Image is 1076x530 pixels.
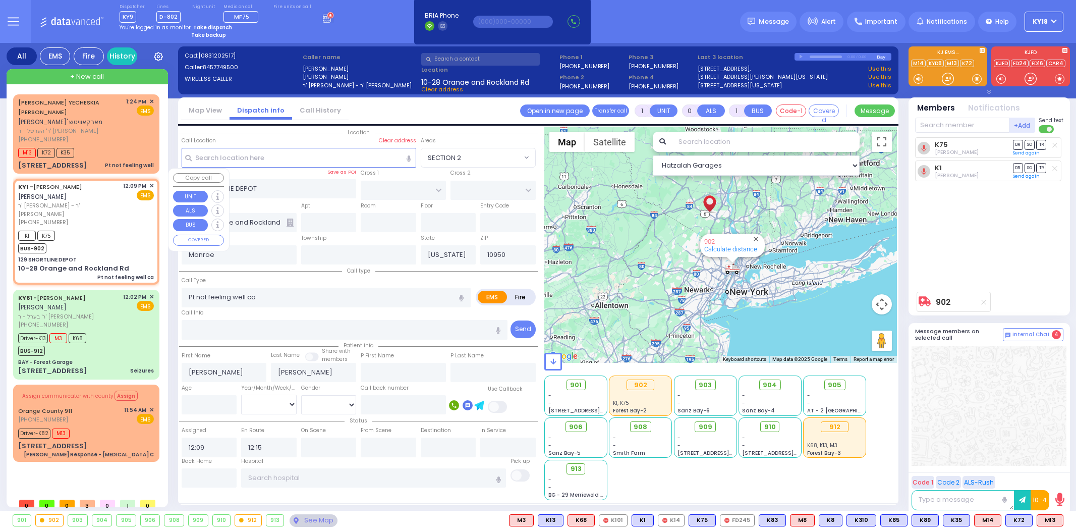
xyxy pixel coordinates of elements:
span: Notifications [927,17,967,26]
button: Close [751,234,761,244]
span: 0 [140,500,155,507]
span: 903 [699,380,712,390]
div: Seizures [130,367,154,375]
span: EMS [137,301,154,311]
span: K68 [69,333,86,343]
span: 10-28 Orange and Rockland Rd [421,77,529,85]
span: - [742,442,745,449]
span: 11:54 AM [124,406,146,414]
span: 4 [1052,330,1061,339]
span: [PHONE_NUMBER] [18,321,68,329]
label: KJFD [991,50,1070,57]
span: 910 [764,422,776,432]
a: [PERSON_NAME] [18,294,86,302]
span: 905 [828,380,841,390]
div: BLS [912,514,939,526]
span: Sanz Bay-5 [548,449,581,457]
button: Covered [809,104,839,117]
div: Pt not feeling well [105,162,154,169]
label: Save as POI [327,169,356,176]
div: EMS [40,47,70,65]
span: ✕ [149,182,154,190]
span: 12:02 PM [123,293,146,301]
span: [PERSON_NAME] [18,192,67,201]
span: Internal Chat [1012,331,1050,338]
label: Pick up [511,457,530,465]
span: [PHONE_NUMBER] [18,135,68,143]
span: Help [995,17,1009,26]
a: [STREET_ADDRESS], [698,65,751,73]
label: [PERSON_NAME] [303,73,418,81]
input: (000)000-00000 [473,16,553,28]
input: Search hospital [241,468,506,488]
button: Internal Chat 4 [1003,328,1063,341]
a: CAR4 [1046,60,1065,67]
label: Call Type [182,277,206,285]
div: ALS [568,514,595,526]
span: KY18 [1033,17,1048,26]
label: KJ EMS... [909,50,987,57]
span: - [548,476,551,484]
span: - [677,442,681,449]
button: Code 1 [912,476,934,489]
div: 129 SHORTLINE DEPOT [18,256,77,263]
span: [PHONE_NUMBER] [18,415,68,423]
div: ALS [1037,514,1063,526]
span: K75 [37,231,55,241]
button: Code 2 [936,476,961,489]
span: BUS-912 [18,346,45,356]
span: [PHONE_NUMBER] [18,218,68,226]
label: Last Name [271,351,300,359]
div: Year/Month/Week/Day [241,384,297,392]
button: Assign [115,391,138,401]
div: BLS [846,514,876,526]
img: red-radio-icon.svg [724,518,729,523]
span: EMS [137,190,154,200]
span: You're logged in as monitor. [120,24,192,31]
button: Toggle fullscreen view [872,132,892,152]
div: Pt not feeling well ca [97,274,154,281]
a: FD24 [1011,60,1029,67]
span: [PERSON_NAME] [18,303,67,311]
a: Open this area in Google Maps (opens a new window) [547,350,580,363]
img: red-radio-icon.svg [662,518,667,523]
span: - [742,434,745,442]
div: [STREET_ADDRESS] [18,366,87,376]
button: BUS [744,104,772,117]
span: TR [1036,140,1046,149]
button: Members [917,102,955,114]
label: Room [361,202,376,210]
div: BLS [819,514,842,526]
span: SO [1025,163,1035,173]
label: WIRELESS CALLER [185,75,300,83]
span: 0 [19,500,34,507]
span: K1 [18,231,36,241]
label: Cross 1 [361,169,379,177]
input: Search location here [182,148,416,167]
a: K72 [960,60,974,67]
span: - [548,434,551,442]
span: 0 [100,500,115,507]
label: Hospital [241,457,263,465]
span: Clear address [421,85,463,93]
small: Share with [322,347,351,355]
label: [PHONE_NUMBER] [629,62,678,70]
span: Call type [342,267,375,275]
span: - [677,392,681,399]
img: Google [547,350,580,363]
div: BLS [759,514,786,526]
span: Phone 3 [629,53,694,62]
div: 905 [117,515,136,526]
label: Cross 2 [450,169,471,177]
span: 12:09 PM [123,182,146,190]
span: 906 [569,422,583,432]
span: BUS-902 [18,243,46,253]
h5: Message members on selected call [915,328,1003,341]
span: Phone 1 [559,53,625,62]
label: Call Info [182,309,203,317]
label: Destination [421,427,451,435]
a: M14 [911,60,926,67]
div: ALS [509,514,534,526]
button: ALS [173,205,208,217]
a: M13 [945,60,959,67]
